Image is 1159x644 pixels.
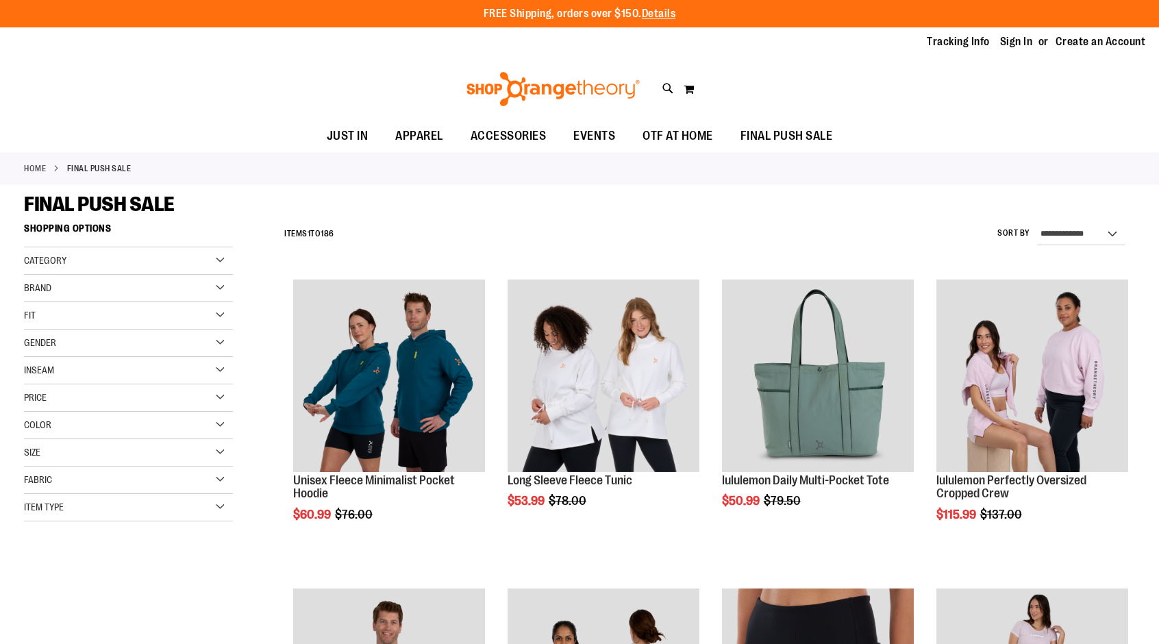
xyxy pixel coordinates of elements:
span: APPAREL [395,121,443,151]
span: 1 [308,229,311,238]
a: Tracking Info [927,34,990,49]
span: $137.00 [980,508,1024,521]
a: lululemon Daily Multi-Pocket Tote [722,473,889,487]
p: FREE Shipping, orders over $150. [484,6,676,22]
span: Brand [24,282,51,293]
a: lululemon Perfectly Oversized Cropped Crew [936,280,1128,473]
div: product [501,273,706,543]
span: ACCESSORIES [471,121,547,151]
span: $50.99 [722,494,762,508]
span: FINAL PUSH SALE [740,121,833,151]
img: lululemon Perfectly Oversized Cropped Crew [936,280,1128,471]
span: EVENTS [573,121,615,151]
a: OTF AT HOME [629,121,727,152]
div: product [715,273,921,543]
a: Unisex Fleece Minimalist Pocket Hoodie [293,280,485,473]
span: $76.00 [335,508,375,521]
span: FINAL PUSH SALE [24,193,175,216]
strong: FINAL PUSH SALE [67,162,132,175]
span: 186 [321,229,334,238]
span: OTF AT HOME [643,121,713,151]
a: lululemon Perfectly Oversized Cropped Crew [936,473,1086,501]
strong: Shopping Options [24,216,233,247]
a: Sign In [1000,34,1033,49]
h2: Items to [284,223,334,245]
a: Details [642,8,676,20]
img: Product image for Fleece Long Sleeve [508,280,699,471]
span: Color [24,419,51,430]
a: EVENTS [560,121,629,152]
a: lululemon Daily Multi-Pocket Tote [722,280,914,473]
span: $53.99 [508,494,547,508]
div: product [286,273,492,556]
span: Fit [24,310,36,321]
a: Long Sleeve Fleece Tunic [508,473,632,487]
a: ACCESSORIES [457,121,560,152]
a: Create an Account [1056,34,1146,49]
span: Gender [24,337,56,348]
a: APPAREL [382,121,457,152]
span: $78.00 [549,494,588,508]
a: Product image for Fleece Long Sleeve [508,280,699,473]
img: lululemon Daily Multi-Pocket Tote [722,280,914,471]
span: Size [24,447,40,458]
a: Unisex Fleece Minimalist Pocket Hoodie [293,473,455,501]
span: $79.50 [764,494,803,508]
span: $60.99 [293,508,333,521]
label: Sort By [997,227,1030,239]
a: FINAL PUSH SALE [727,121,847,151]
a: Home [24,162,46,175]
a: JUST IN [313,121,382,152]
span: $115.99 [936,508,978,521]
div: product [930,273,1135,556]
span: Fabric [24,474,52,485]
img: Shop Orangetheory [464,72,642,106]
span: Inseam [24,364,54,375]
img: Unisex Fleece Minimalist Pocket Hoodie [293,280,485,471]
span: Price [24,392,47,403]
span: JUST IN [327,121,369,151]
span: Item Type [24,501,64,512]
span: Category [24,255,66,266]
